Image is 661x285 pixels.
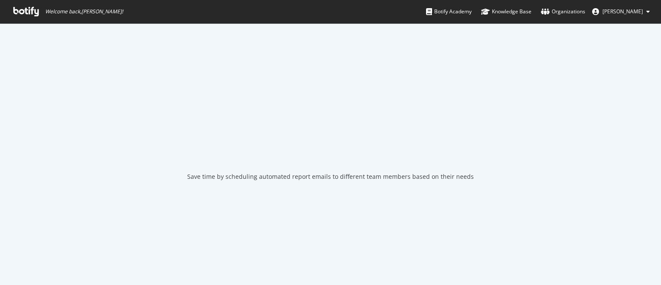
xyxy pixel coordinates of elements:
[481,7,531,16] div: Knowledge Base
[426,7,472,16] div: Botify Academy
[300,128,361,159] div: animation
[585,5,657,18] button: [PERSON_NAME]
[602,8,643,15] span: Meghnad Bhagde
[187,172,474,181] div: Save time by scheduling automated report emails to different team members based on their needs
[541,7,585,16] div: Organizations
[45,8,123,15] span: Welcome back, [PERSON_NAME] !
